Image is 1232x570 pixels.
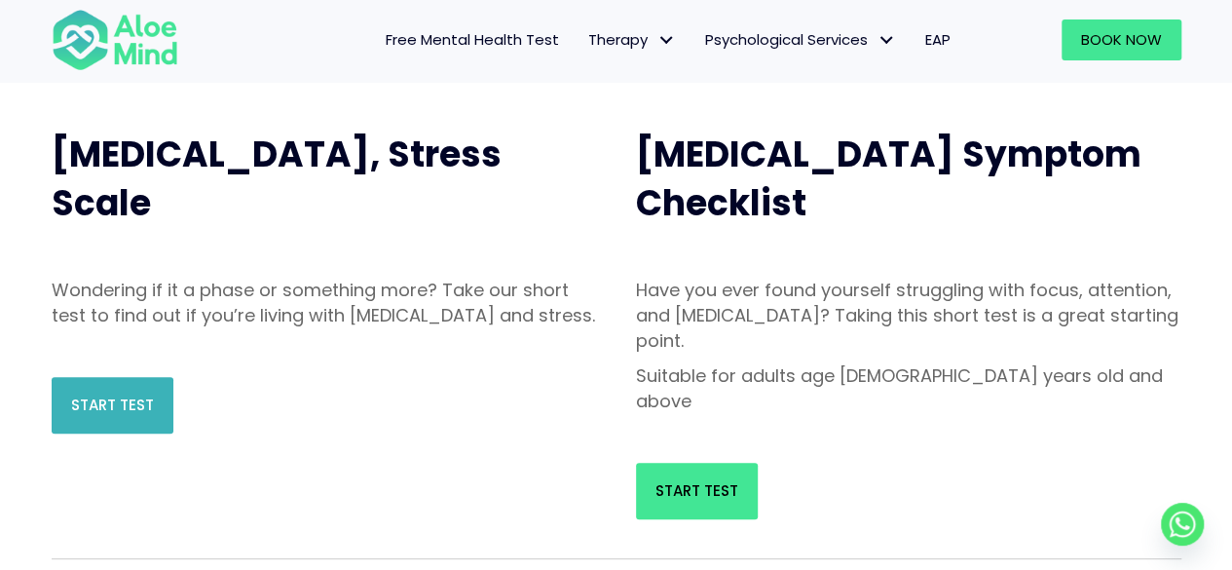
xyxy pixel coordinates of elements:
span: Psychological Services: submenu [873,26,901,55]
a: Start Test [636,463,758,519]
a: Free Mental Health Test [371,19,574,60]
p: Wondering if it a phase or something more? Take our short test to find out if you’re living with ... [52,278,597,328]
a: Psychological ServicesPsychological Services: submenu [691,19,911,60]
a: Start Test [52,377,173,434]
span: Therapy: submenu [653,26,681,55]
a: Book Now [1062,19,1181,60]
nav: Menu [204,19,965,60]
span: Therapy [588,29,676,50]
p: Suitable for adults age [DEMOGRAPHIC_DATA] years old and above [636,363,1181,414]
span: Start Test [655,480,738,501]
a: TherapyTherapy: submenu [574,19,691,60]
img: Aloe mind Logo [52,8,178,72]
span: Book Now [1081,29,1162,50]
span: Free Mental Health Test [386,29,559,50]
span: [MEDICAL_DATA], Stress Scale [52,130,502,228]
p: Have you ever found yourself struggling with focus, attention, and [MEDICAL_DATA]? Taking this sh... [636,278,1181,354]
span: Start Test [71,395,154,415]
span: Psychological Services [705,29,896,50]
a: EAP [911,19,965,60]
span: EAP [925,29,951,50]
span: [MEDICAL_DATA] Symptom Checklist [636,130,1141,228]
a: Whatsapp [1161,503,1204,546]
